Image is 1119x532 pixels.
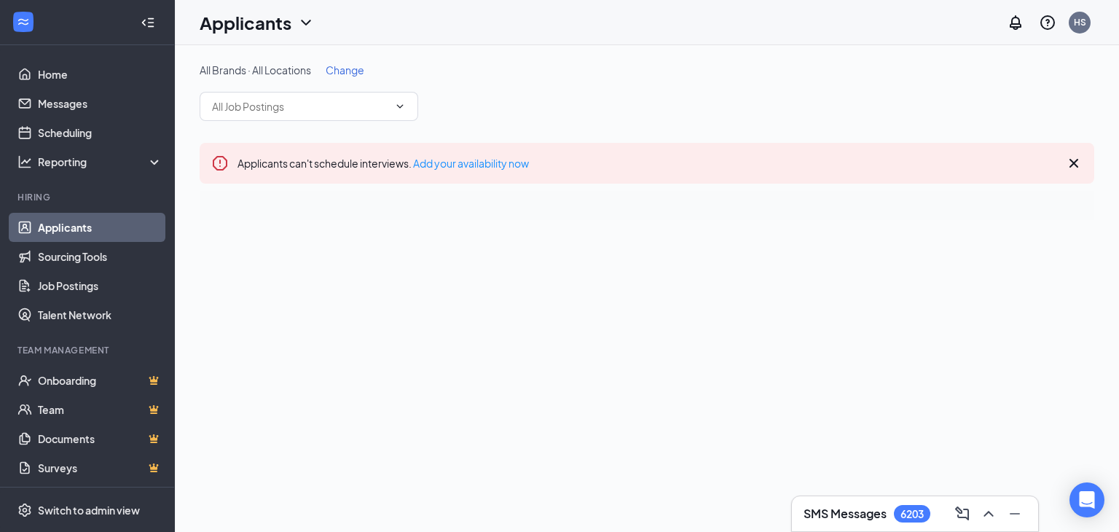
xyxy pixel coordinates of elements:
svg: ChevronDown [394,101,406,112]
svg: WorkstreamLogo [16,15,31,29]
svg: ChevronDown [297,14,315,31]
svg: Collapse [141,15,155,30]
a: Add your availability now [413,157,529,170]
div: Switch to admin view [38,503,140,517]
span: Applicants can't schedule interviews. [237,157,529,170]
h1: Applicants [200,10,291,35]
button: ComposeMessage [951,502,974,525]
a: OnboardingCrown [38,366,162,395]
a: Applicants [38,213,162,242]
svg: ChevronUp [980,505,997,523]
svg: Cross [1065,154,1083,172]
svg: Minimize [1006,505,1024,523]
h3: SMS Messages [804,506,887,522]
svg: Error [211,154,229,172]
div: 6203 [900,508,924,520]
svg: Settings [17,503,32,517]
a: Job Postings [38,271,162,300]
span: All Brands · All Locations [200,63,311,77]
div: Hiring [17,191,160,203]
span: Change [326,63,364,77]
svg: Analysis [17,154,32,169]
div: Reporting [38,154,163,169]
a: Home [38,60,162,89]
a: Sourcing Tools [38,242,162,271]
a: TeamCrown [38,395,162,424]
div: Team Management [17,344,160,356]
div: HS [1074,16,1086,28]
a: Talent Network [38,300,162,329]
a: Messages [38,89,162,118]
svg: QuestionInfo [1039,14,1056,31]
input: All Job Postings [212,98,388,114]
button: Minimize [1003,502,1026,525]
div: Open Intercom Messenger [1069,482,1104,517]
a: Scheduling [38,118,162,147]
svg: Notifications [1007,14,1024,31]
a: SurveysCrown [38,453,162,482]
button: ChevronUp [977,502,1000,525]
svg: ComposeMessage [954,505,971,523]
a: DocumentsCrown [38,424,162,453]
